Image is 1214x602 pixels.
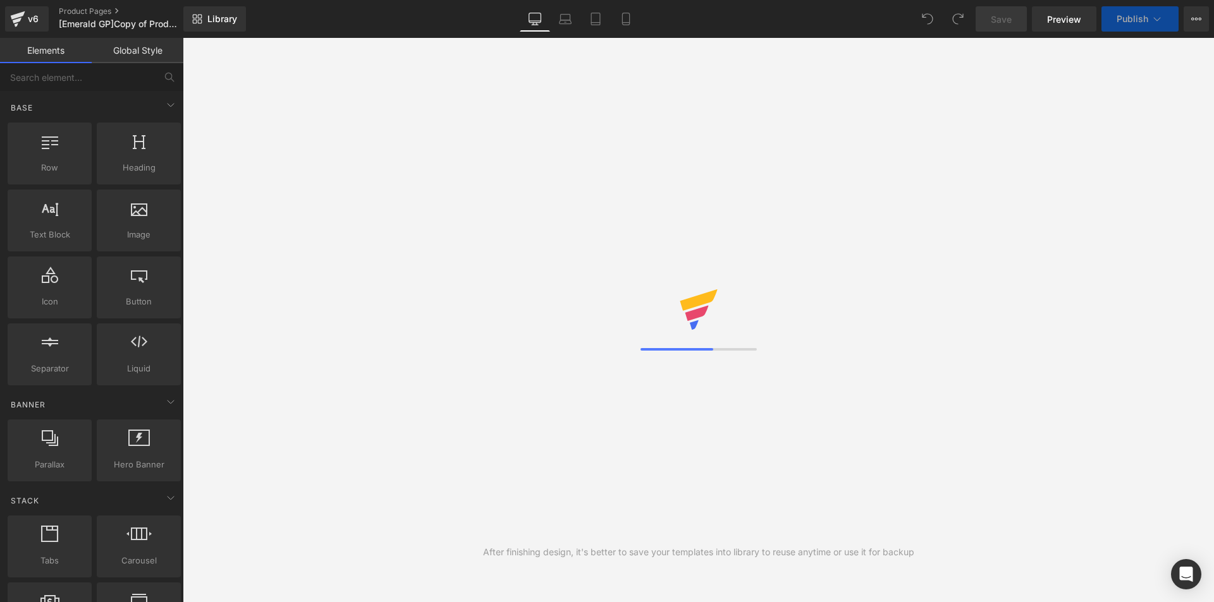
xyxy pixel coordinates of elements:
div: After finishing design, it's better to save your templates into library to reuse anytime or use i... [483,545,914,559]
span: Save [991,13,1012,26]
button: Undo [915,6,940,32]
a: Preview [1032,6,1096,32]
button: Redo [945,6,971,32]
a: Product Pages [59,6,204,16]
span: [Emerald GP]Copy of Product Page - TONE [59,19,180,29]
a: Desktop [520,6,550,32]
a: v6 [5,6,49,32]
span: Banner [9,399,47,411]
span: Text Block [11,228,88,241]
a: Global Style [92,38,183,63]
span: Row [11,161,88,174]
a: New Library [183,6,246,32]
span: Parallax [11,458,88,471]
span: Separator [11,362,88,375]
span: Heading [101,161,177,174]
span: Preview [1047,13,1081,26]
a: Mobile [611,6,641,32]
div: Open Intercom Messenger [1171,559,1201,589]
button: Publish [1101,6,1179,32]
span: Icon [11,295,88,308]
span: Base [9,102,34,114]
span: Carousel [101,554,177,567]
button: More [1184,6,1209,32]
span: Hero Banner [101,458,177,471]
a: Laptop [550,6,580,32]
a: Tablet [580,6,611,32]
span: Publish [1117,14,1148,24]
div: v6 [25,11,41,27]
span: Stack [9,495,40,507]
span: Tabs [11,554,88,567]
span: Liquid [101,362,177,375]
span: Image [101,228,177,241]
span: Button [101,295,177,308]
span: Library [207,13,237,25]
